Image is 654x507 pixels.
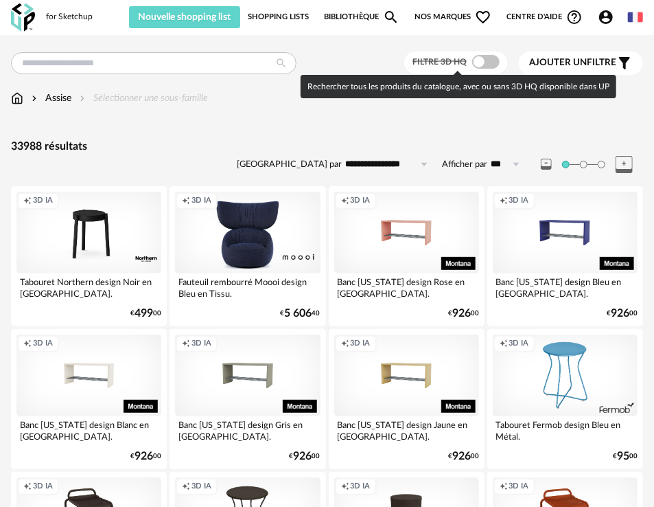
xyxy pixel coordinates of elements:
[324,6,399,28] a: BibliothèqueMagnify icon
[509,482,529,492] span: 3D IA
[452,309,471,318] span: 926
[11,91,23,105] img: svg+xml;base64,PHN2ZyB3aWR0aD0iMTYiIGhlaWdodD0iMTciIHZpZXdCb3g9IjAgMCAxNiAxNyIgZmlsbD0ibm9uZSIgeG...
[46,12,93,23] div: for Sketchup
[29,91,71,105] div: Assise
[182,196,190,206] span: Creation icon
[341,482,349,492] span: Creation icon
[191,482,211,492] span: 3D IA
[182,482,190,492] span: Creation icon
[607,309,638,318] div: € 00
[33,482,53,492] span: 3D IA
[493,416,638,444] div: Tabouret Fermob design Bleu en Métal.
[285,309,312,318] span: 5 606
[170,186,325,326] a: Creation icon 3D IA Fauteuil rembourré Moooi design Bleu en Tissu. €5 60640
[506,9,583,25] span: Centre d'aideHelp Circle Outline icon
[33,196,53,206] span: 3D IA
[301,75,616,98] div: Rechercher tous les produits du catalogue, avec ou sans 3D HQ disponible dans UP
[509,339,529,349] span: 3D IA
[33,339,53,349] span: 3D IA
[500,339,508,349] span: Creation icon
[23,339,32,349] span: Creation icon
[11,329,167,469] a: Creation icon 3D IA Banc [US_STATE] design Blanc en [GEOGRAPHIC_DATA]. €92600
[135,452,153,461] span: 926
[412,58,467,66] span: Filtre 3D HQ
[617,452,629,461] span: 95
[487,329,643,469] a: Creation icon 3D IA Tabouret Fermob design Bleu en Métal. €9500
[448,309,479,318] div: € 00
[11,3,35,32] img: OXP
[613,452,638,461] div: € 00
[616,55,633,71] span: Filter icon
[500,482,508,492] span: Creation icon
[11,139,643,154] div: 33988 résultats
[329,186,484,326] a: Creation icon 3D IA Banc [US_STATE] design Rose en [GEOGRAPHIC_DATA]. €92600
[383,9,399,25] span: Magnify icon
[509,196,529,206] span: 3D IA
[442,159,487,170] label: Afficher par
[611,309,629,318] span: 926
[487,186,643,326] a: Creation icon 3D IA Banc [US_STATE] design Bleu en [GEOGRAPHIC_DATA]. €92600
[334,416,479,444] div: Banc [US_STATE] design Jaune en [GEOGRAPHIC_DATA].
[129,6,240,28] button: Nouvelle shopping list
[414,6,491,28] span: Nos marques
[130,309,161,318] div: € 00
[529,57,616,69] span: filtre
[135,309,153,318] span: 499
[29,91,40,105] img: svg+xml;base64,PHN2ZyB3aWR0aD0iMTYiIGhlaWdodD0iMTYiIHZpZXdCb3g9IjAgMCAxNiAxNiIgZmlsbD0ibm9uZSIgeG...
[23,196,32,206] span: Creation icon
[448,452,479,461] div: € 00
[175,416,320,444] div: Banc [US_STATE] design Gris en [GEOGRAPHIC_DATA].
[170,329,325,469] a: Creation icon 3D IA Banc [US_STATE] design Gris en [GEOGRAPHIC_DATA]. €92600
[351,339,371,349] span: 3D IA
[519,52,643,75] button: Ajouter unfiltre Filter icon
[598,9,620,25] span: Account Circle icon
[334,273,479,301] div: Banc [US_STATE] design Rose en [GEOGRAPHIC_DATA].
[16,273,161,301] div: Tabouret Northern design Noir en [GEOGRAPHIC_DATA].
[175,273,320,301] div: Fauteuil rembourré Moooi design Bleu en Tissu.
[500,196,508,206] span: Creation icon
[341,339,349,349] span: Creation icon
[329,329,484,469] a: Creation icon 3D IA Banc [US_STATE] design Jaune en [GEOGRAPHIC_DATA]. €92600
[139,12,231,22] span: Nouvelle shopping list
[281,309,320,318] div: € 40
[191,339,211,349] span: 3D IA
[290,452,320,461] div: € 00
[566,9,583,25] span: Help Circle Outline icon
[341,196,349,206] span: Creation icon
[248,6,309,28] a: Shopping Lists
[529,58,587,67] span: Ajouter un
[493,273,638,301] div: Banc [US_STATE] design Bleu en [GEOGRAPHIC_DATA].
[11,186,167,326] a: Creation icon 3D IA Tabouret Northern design Noir en [GEOGRAPHIC_DATA]. €49900
[475,9,491,25] span: Heart Outline icon
[351,196,371,206] span: 3D IA
[130,452,161,461] div: € 00
[16,416,161,444] div: Banc [US_STATE] design Blanc en [GEOGRAPHIC_DATA].
[598,9,614,25] span: Account Circle icon
[294,452,312,461] span: 926
[182,339,190,349] span: Creation icon
[351,482,371,492] span: 3D IA
[628,10,643,25] img: fr
[452,452,471,461] span: 926
[237,159,342,170] label: [GEOGRAPHIC_DATA] par
[191,196,211,206] span: 3D IA
[23,482,32,492] span: Creation icon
